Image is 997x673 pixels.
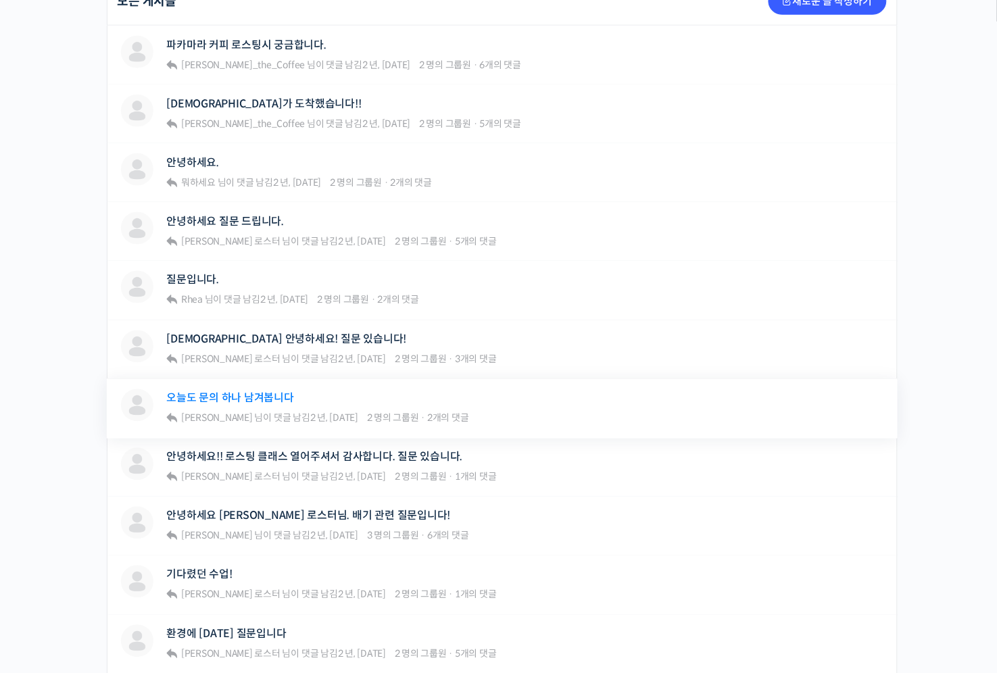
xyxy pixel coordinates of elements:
span: · [449,589,454,601]
span: · [384,176,389,189]
a: 2 년, [DATE] [338,471,386,483]
a: [PERSON_NAME] [179,412,253,424]
span: 2 명의 그룹원 [395,589,447,601]
span: 1개의 댓글 [455,589,497,601]
a: 대화 [89,428,174,462]
span: · [449,648,454,660]
span: 님이 댓글 남김 [179,176,321,189]
span: 2 명의 그룹원 [395,235,447,247]
a: 환경에 [DATE] 질문입니다 [167,628,287,641]
a: 안녕하세요. [167,156,220,169]
a: 뭐하세요 [179,176,216,189]
a: 설정 [174,428,260,462]
a: [PERSON_NAME] [179,530,253,542]
span: 님이 댓글 남김 [179,294,308,306]
a: [PERSON_NAME] 로스터 [179,648,281,660]
span: [PERSON_NAME] 로스터 [181,471,281,483]
span: [PERSON_NAME]_the_Coffee [181,118,305,130]
a: [PERSON_NAME] 로스터 [179,471,281,483]
span: 설정 [209,449,225,459]
span: 홈 [43,449,51,459]
span: [PERSON_NAME] 로스터 [181,589,281,601]
a: 안녕하세요 질문 드립니다. [167,215,285,228]
span: 님이 댓글 남김 [179,59,410,71]
span: 5개의 댓글 [480,118,522,130]
a: 2 년, [DATE] [338,235,386,247]
a: 2 년, [DATE] [273,176,321,189]
span: · [449,235,454,247]
span: · [473,118,478,130]
span: [PERSON_NAME] [181,412,253,424]
a: 2 년, [DATE] [362,118,410,130]
span: · [449,471,454,483]
a: [DEMOGRAPHIC_DATA] 안녕하세요! 질문 있습니다! [167,333,407,346]
span: 님이 댓글 남김 [179,648,386,660]
span: 대화 [124,449,140,460]
span: 뭐하세요 [181,176,216,189]
span: 6개의 댓글 [480,59,522,71]
span: · [371,294,376,306]
span: 2개의 댓글 [427,412,469,424]
span: 5개의 댓글 [455,235,497,247]
span: 2 명의 그룹원 [367,412,419,424]
span: · [473,59,478,71]
a: 2 년, [DATE] [338,589,386,601]
span: Rhea [181,294,203,306]
span: [PERSON_NAME] 로스터 [181,648,281,660]
span: 2 명의 그룹원 [317,294,369,306]
a: Rhea [179,294,203,306]
span: 님이 댓글 남김 [179,412,358,424]
a: [PERSON_NAME] 로스터 [179,235,281,247]
span: 2 명의 그룹원 [419,118,471,130]
span: 2 명의 그룹원 [395,353,447,366]
span: 님이 댓글 남김 [179,353,386,366]
span: [PERSON_NAME] 로스터 [181,353,281,366]
a: [PERSON_NAME] 로스터 [179,589,281,601]
a: 2 년, [DATE] [338,648,386,660]
span: 6개의 댓글 [427,530,469,542]
a: 기다렸던 수업! [167,568,233,581]
a: 2 년, [DATE] [362,59,410,71]
a: 파카마라 커피 로스팅시 궁금합니다. [167,39,326,51]
a: 질문입니다. [167,274,220,286]
span: 2개의 댓글 [390,176,432,189]
span: [PERSON_NAME] 로스터 [181,235,281,247]
span: 님이 댓글 남김 [179,530,358,542]
a: 2 년, [DATE] [310,530,358,542]
a: 2 년, [DATE] [338,353,386,366]
a: [DEMOGRAPHIC_DATA]가 도착했습니다!! [167,97,362,110]
span: 1개의 댓글 [455,471,497,483]
a: 2 년, [DATE] [310,412,358,424]
span: [PERSON_NAME] [181,530,253,542]
span: 3개의 댓글 [455,353,497,366]
a: 오늘도 문의 하나 남겨봅니다 [167,392,294,405]
span: 2개의 댓글 [377,294,419,306]
span: · [449,353,454,366]
span: 님이 댓글 남김 [179,235,386,247]
span: 3 명의 그룹원 [367,530,419,542]
span: · [421,530,426,542]
a: [PERSON_NAME] 로스터 [179,353,281,366]
span: 님이 댓글 남김 [179,589,386,601]
span: 2 명의 그룹원 [419,59,471,71]
span: · [421,412,426,424]
span: 님이 댓글 남김 [179,471,386,483]
span: 2 명의 그룹원 [330,176,382,189]
a: [PERSON_NAME]_the_Coffee [179,118,305,130]
span: [PERSON_NAME]_the_Coffee [181,59,305,71]
span: 님이 댓글 남김 [179,118,410,130]
span: 5개의 댓글 [455,648,497,660]
a: 2 년, [DATE] [260,294,308,306]
a: [PERSON_NAME]_the_Coffee [179,59,305,71]
span: 2 명의 그룹원 [395,471,447,483]
a: 안녕하세요!! 로스팅 클래스 열어주셔서 감사합니다. 질문 있습니다. [167,451,463,464]
a: 안녕하세요 [PERSON_NAME] 로스터님. 배기 관련 질문입니다! [167,509,451,522]
a: 홈 [4,428,89,462]
span: 2 명의 그룹원 [395,648,447,660]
